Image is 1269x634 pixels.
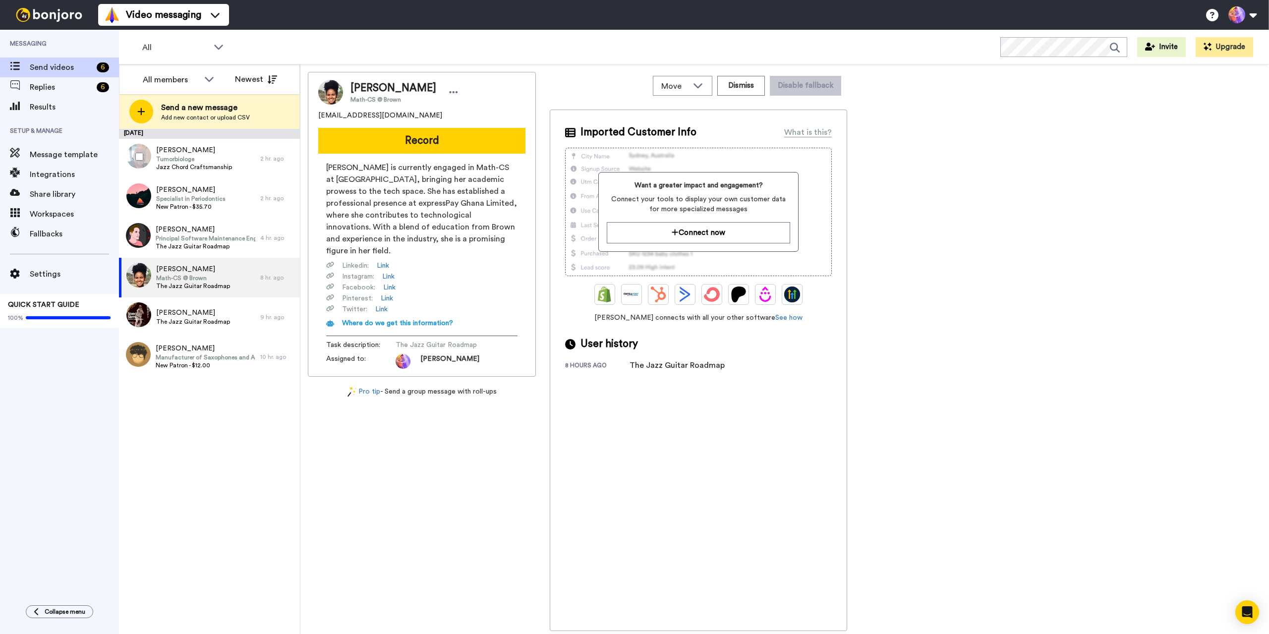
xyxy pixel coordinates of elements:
[350,81,436,96] span: [PERSON_NAME]
[156,145,232,155] span: [PERSON_NAME]
[156,195,226,203] span: Specialist in Periodontics
[677,287,693,302] img: ActiveCampaign
[342,283,375,292] span: Facebook :
[775,314,803,321] a: See how
[156,361,255,369] span: New Patron - $12.00
[260,353,295,361] div: 10 hr. ago
[156,264,230,274] span: [PERSON_NAME]
[30,149,119,161] span: Message template
[30,208,119,220] span: Workspaces
[757,287,773,302] img: Drip
[260,313,295,321] div: 9 hr. ago
[104,7,120,23] img: vm-color.svg
[30,81,93,93] span: Replies
[156,274,230,282] span: Math-CS @ Brown
[45,608,85,616] span: Collapse menu
[8,314,23,322] span: 100%
[156,344,255,353] span: [PERSON_NAME]
[342,304,367,314] span: Twitter :
[318,111,442,120] span: [EMAIL_ADDRESS][DOMAIN_NAME]
[126,183,151,208] img: 6d0bc647-09cd-4fef-ac1d-ee598e63fced.jpg
[318,80,343,105] img: Image of Efia Awuah
[396,340,490,350] span: The Jazz Guitar Roadmap
[260,194,295,202] div: 2 hr. ago
[580,125,696,140] span: Imported Customer Info
[326,354,396,369] span: Assigned to:
[565,361,630,371] div: 8 hours ago
[381,293,393,303] a: Link
[126,263,151,288] img: 3601abb6-f1a2-46bb-84e6-7c4cde12fedd.jpg
[347,387,380,397] a: Pro tip
[8,301,79,308] span: QUICK START GUIDE
[377,261,389,271] a: Link
[260,274,295,282] div: 8 hr. ago
[228,69,285,89] button: Newest
[580,337,638,351] span: User history
[97,82,109,92] div: 6
[156,203,226,211] span: New Patron - $35.70
[30,169,119,180] span: Integrations
[607,222,790,243] button: Connect now
[342,261,369,271] span: Linkedin :
[1235,600,1259,624] div: Open Intercom Messenger
[143,74,199,86] div: All members
[565,313,832,323] span: [PERSON_NAME] connects with all your other software
[318,128,525,154] button: Record
[784,126,832,138] div: What is this?
[30,61,93,73] span: Send videos
[624,287,639,302] img: Ontraport
[156,282,230,290] span: The Jazz Guitar Roadmap
[607,194,790,214] span: Connect your tools to display your own customer data for more specialized messages
[1137,37,1186,57] button: Invite
[342,293,373,303] span: Pinterest :
[717,76,765,96] button: Dismiss
[156,353,255,361] span: Manufacturer of Saxophones and Accessories
[12,8,86,22] img: bj-logo-header-white.svg
[1196,37,1253,57] button: Upgrade
[770,76,841,96] button: Disable fallback
[142,42,209,54] span: All
[156,155,232,163] span: Tumorbiologe
[308,387,536,397] div: - Send a group message with roll-ups
[156,225,255,234] span: [PERSON_NAME]
[382,272,395,282] a: Link
[156,308,230,318] span: [PERSON_NAME]
[30,101,119,113] span: Results
[161,114,250,121] span: Add new contact or upload CSV
[97,62,109,72] div: 6
[161,102,250,114] span: Send a new message
[156,163,232,171] span: Jazz Chord Craftsmanship
[126,8,201,22] span: Video messaging
[347,387,356,397] img: magic-wand.svg
[260,155,295,163] div: 2 hr. ago
[326,162,518,257] span: [PERSON_NAME] is currently engaged in Math-CS at [GEOGRAPHIC_DATA], bringing her academic prowess...
[704,287,720,302] img: ConvertKit
[26,605,93,618] button: Collapse menu
[597,287,613,302] img: Shopify
[156,185,226,195] span: [PERSON_NAME]
[30,188,119,200] span: Share library
[731,287,747,302] img: Patreon
[342,272,374,282] span: Instagram :
[650,287,666,302] img: Hubspot
[156,234,255,242] span: Principal Software Maintenance Engineer
[630,359,725,371] div: The Jazz Guitar Roadmap
[126,342,151,367] img: 6fcf8aff-5d2c-4d5f-9d85-27ee6e09e4ef.jpg
[119,129,300,139] div: [DATE]
[30,228,119,240] span: Fallbacks
[126,302,151,327] img: 39c38b5e-7e95-45c5-bca5-1f3a2a185b2d.jpg
[260,234,295,242] div: 4 hr. ago
[342,320,453,327] span: Where do we get this information?
[661,80,688,92] span: Move
[375,304,388,314] a: Link
[383,283,396,292] a: Link
[326,340,396,350] span: Task description :
[784,287,800,302] img: GoHighLevel
[156,242,255,250] span: The Jazz Guitar Roadmap
[126,223,151,248] img: ef9a58f0-5a86-4ef7-8e41-7858499a57ef.png
[156,318,230,326] span: The Jazz Guitar Roadmap
[30,268,119,280] span: Settings
[607,180,790,190] span: Want a greater impact and engagement?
